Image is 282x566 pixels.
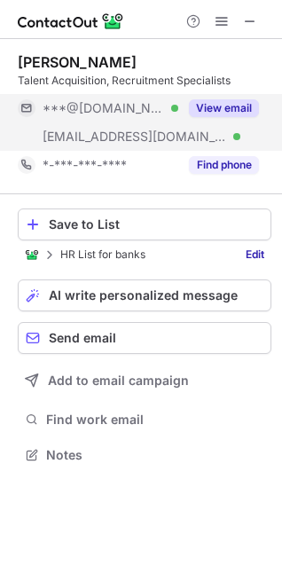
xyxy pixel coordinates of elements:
[189,156,259,174] button: Reveal Button
[18,73,271,89] div: Talent Acquisition, Recruitment Specialists
[46,447,264,463] span: Notes
[189,99,259,117] button: Reveal Button
[49,217,263,232] div: Save to List
[25,248,39,262] img: ContactOut
[18,322,271,354] button: Send email
[18,365,271,397] button: Add to email campaign
[49,288,238,303] span: AI write personalized message
[43,129,227,145] span: [EMAIL_ADDRESS][DOMAIN_NAME]
[60,248,145,261] p: HR List for banks
[46,412,264,428] span: Find work email
[18,443,271,468] button: Notes
[18,53,137,71] div: [PERSON_NAME]
[43,100,165,116] span: ***@[DOMAIN_NAME]
[18,279,271,311] button: AI write personalized message
[49,331,116,345] span: Send email
[48,373,189,388] span: Add to email campaign
[18,11,124,32] img: ContactOut v5.3.10
[18,407,271,432] button: Find work email
[18,208,271,240] button: Save to List
[239,246,271,263] a: Edit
